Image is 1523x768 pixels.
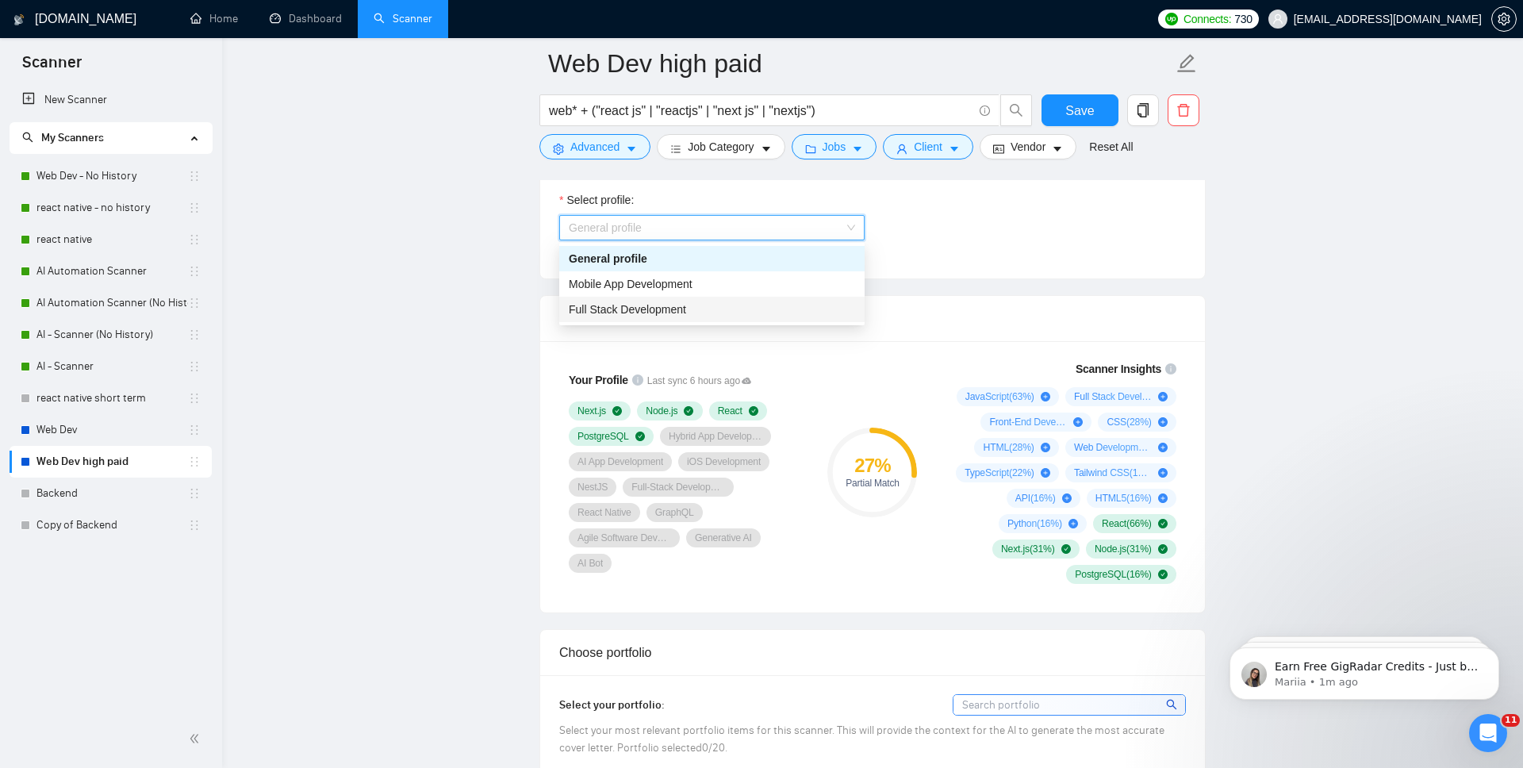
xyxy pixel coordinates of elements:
[559,724,1164,755] span: Select your most relevant portfolio items for this scanner. This will provide the context for the...
[559,698,665,712] span: Select your portfolio:
[188,265,201,278] span: holder
[577,405,606,417] span: Next.js
[1158,417,1168,427] span: plus-circle
[635,432,645,441] span: check-circle
[1158,468,1168,478] span: plus-circle
[10,160,212,192] li: Web Dev - No History
[1007,517,1062,530] span: Python ( 16 %)
[36,382,188,414] a: react native short term
[10,382,212,414] li: react native short term
[10,287,212,319] li: AI Automation Scanner (No History)
[566,191,634,209] span: Select profile:
[13,7,25,33] img: logo
[827,478,917,488] div: Partial Match
[612,406,622,416] span: check-circle
[1491,6,1517,32] button: setting
[1001,103,1031,117] span: search
[188,455,201,468] span: holder
[657,134,785,159] button: barsJob Categorycaret-down
[792,134,877,159] button: folderJobscaret-down
[1128,103,1158,117] span: copy
[852,143,863,155] span: caret-down
[1074,390,1152,403] span: Full Stack Development ( 44 %)
[669,430,762,443] span: Hybrid App Development
[22,84,199,116] a: New Scanner
[1075,568,1151,581] span: PostgreSQL ( 16 %)
[569,216,855,240] span: General profile
[687,455,761,468] span: iOS Development
[626,143,637,155] span: caret-down
[632,374,643,386] span: info-circle
[36,224,188,255] a: react native
[36,446,188,478] a: Web Dev high paid
[36,478,188,509] a: Backend
[10,446,212,478] li: Web Dev high paid
[1168,94,1199,126] button: delete
[718,405,742,417] span: React
[577,557,603,570] span: AI Bot
[188,360,201,373] span: holder
[559,246,865,271] div: General profile
[549,101,972,121] input: Search Freelance Jobs...
[688,138,754,156] span: Job Category
[1062,493,1072,503] span: plus-circle
[569,303,686,316] span: Full Stack Development
[1011,138,1045,156] span: Vendor
[749,406,758,416] span: check-circle
[188,519,201,532] span: holder
[189,731,205,747] span: double-left
[577,481,608,493] span: NestJS
[36,509,188,541] a: Copy of Backend
[1107,416,1151,428] span: CSS ( 28 %)
[188,487,201,500] span: holder
[270,12,342,25] a: dashboardDashboard
[539,134,650,159] button: settingAdvancedcaret-down
[965,390,1034,403] span: JavaScript ( 63 %)
[10,319,212,351] li: AI - Scanner (No History)
[553,143,564,155] span: setting
[1041,468,1050,478] span: plus-circle
[188,424,201,436] span: holder
[914,138,942,156] span: Client
[190,12,238,25] a: homeHome
[188,392,201,405] span: holder
[559,312,636,325] span: Profile Match
[670,143,681,155] span: bars
[188,202,201,214] span: holder
[569,374,628,386] span: Your Profile
[1491,13,1517,25] a: setting
[646,405,677,417] span: Node.js
[36,414,188,446] a: Web Dev
[36,192,188,224] a: react native - no history
[10,414,212,446] li: Web Dev
[570,138,620,156] span: Advanced
[1158,570,1168,579] span: check-circle
[1158,443,1168,452] span: plus-circle
[1168,103,1199,117] span: delete
[1015,492,1056,505] span: API ( 16 %)
[559,630,1186,675] div: Choose portfolio
[1206,614,1523,725] iframe: Intercom notifications message
[188,328,201,341] span: holder
[1158,493,1168,503] span: plus-circle
[1158,544,1168,554] span: check-circle
[1095,492,1152,505] span: HTML5 ( 16 %)
[827,456,917,475] div: 27 %
[993,143,1004,155] span: idcard
[188,297,201,309] span: holder
[1158,519,1168,528] span: check-circle
[1165,13,1178,25] img: upwork-logo.png
[761,143,772,155] span: caret-down
[22,132,33,143] span: search
[36,287,188,319] a: AI Automation Scanner (No History)
[655,506,694,519] span: GraphQL
[1158,392,1168,401] span: plus-circle
[577,532,671,544] span: Agile Software Development
[1074,441,1152,454] span: Web Development ( 25 %)
[980,106,990,116] span: info-circle
[1502,714,1520,727] span: 11
[188,233,201,246] span: holder
[684,406,693,416] span: check-circle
